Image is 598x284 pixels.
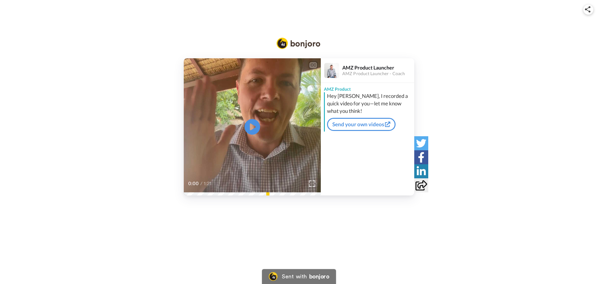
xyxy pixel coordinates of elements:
div: CC [309,62,317,68]
div: Hey [PERSON_NAME], I recorded a quick video for you—let me know what you think! [327,92,413,115]
img: Full screen [309,181,315,187]
div: AMZ Product [321,83,414,92]
div: AMZ Product Launcher [342,65,414,70]
span: 0:00 [188,180,199,187]
div: AMZ Product Launcher - Coach [342,71,414,76]
img: ic_share.svg [585,6,591,12]
span: 1:21 [204,180,215,187]
span: / [200,180,202,187]
a: Send your own videos [327,118,396,131]
img: Profile Image [324,63,339,78]
img: Bonjoro Logo [277,38,320,49]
